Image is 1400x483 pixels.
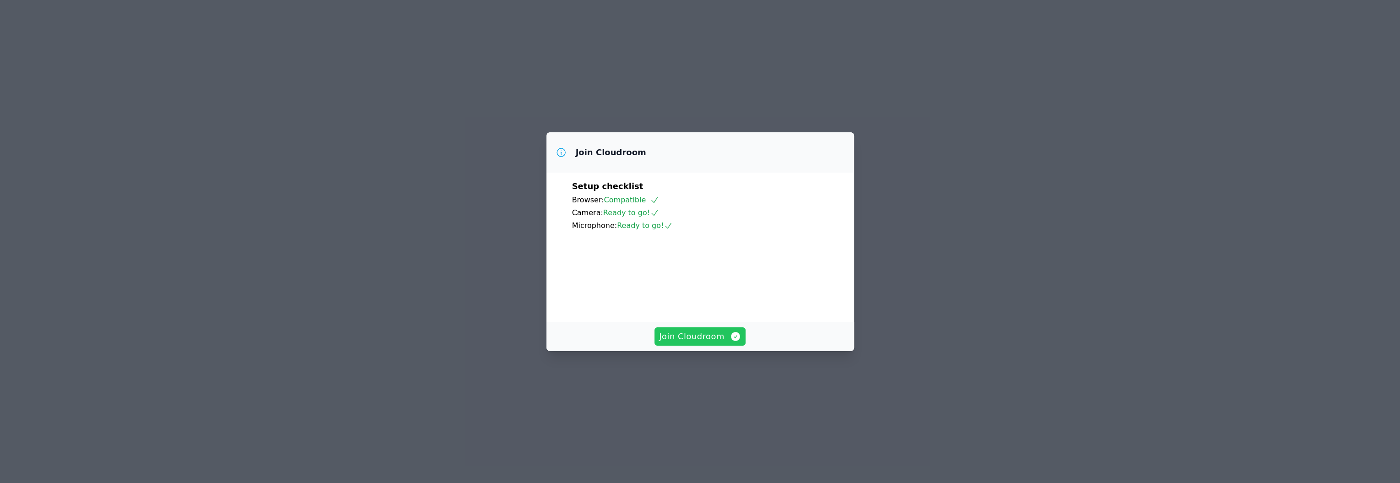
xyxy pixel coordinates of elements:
button: Join Cloudroom [654,327,746,346]
span: Join Cloudroom [659,330,741,343]
span: Ready to go! [617,221,673,230]
span: Ready to go! [603,208,659,217]
span: Setup checklist [572,181,643,191]
h3: Join Cloudroom [576,147,646,158]
span: Microphone: [572,221,617,230]
span: Browser: [572,195,604,204]
span: Compatible [604,195,659,204]
span: Camera: [572,208,603,217]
